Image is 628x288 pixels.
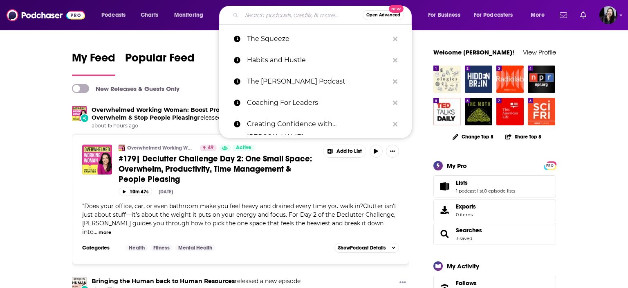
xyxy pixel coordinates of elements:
button: Show More Button [323,145,366,157]
img: Stories from NPR : NPR [528,66,555,93]
button: 10m 47s [119,188,152,195]
a: My Feed [72,51,115,76]
a: Exports [433,199,556,221]
a: 3 saved [456,236,472,241]
span: ... [94,228,97,236]
button: open menu [168,9,214,22]
span: Searches [433,223,556,245]
button: open menu [469,9,525,22]
img: Hidden Brain [465,66,492,93]
a: New Releases & Guests Only [72,84,179,93]
img: Radiolab [496,66,524,93]
a: 49 [200,145,217,151]
span: For Business [428,9,460,21]
span: Exports [456,203,476,210]
a: TED Talks Daily [433,98,461,125]
p: Creating Confidence with Heather Monahan [247,113,389,135]
button: Show profile menu [599,6,617,24]
a: Habits and Hustle [219,50,412,71]
span: Follows [456,279,477,287]
a: Health [126,245,148,251]
a: View Profile [523,48,556,56]
a: PRO [545,162,555,168]
span: Active [236,144,251,152]
span: #179| Declutter Challenge Day 2: One Small Space: Overwhelm, Productivity, Time Management & Peop... [119,154,312,184]
p: The Trent Shelton Podcast [247,71,389,92]
img: Science Friday [528,98,555,125]
span: " [82,202,397,236]
button: Show More Button [396,277,409,288]
span: Charts [141,9,158,21]
a: Coaching For Leaders [219,92,412,113]
a: Charts [135,9,163,22]
div: My Pro [447,162,467,170]
a: 1 podcast list [456,188,483,194]
button: more [99,229,111,236]
button: Share Top 8 [505,129,542,145]
a: Welcome [PERSON_NAME]! [433,48,514,56]
span: Exports [436,204,453,216]
a: The Moth [465,98,492,125]
span: Does your office, car, or even bathroom make you feel heavy and drained every time you walk in?Cl... [82,202,397,236]
img: Ologies with Alie Ward [433,66,461,93]
span: Show Podcast Details [338,245,386,251]
a: #179| Declutter Challenge Day 2: One Small Space: Overwhelm, Productivity, Time Management & Peop... [119,154,317,184]
button: open menu [422,9,471,22]
span: For Podcasters [474,9,513,21]
a: Searches [456,227,482,234]
img: Overwhelmed Working Woman: Boost Productivity, Master Time Management, Overcome Overwhelm & Stop ... [72,106,87,121]
span: Add to List [336,148,362,154]
span: Monitoring [174,9,203,21]
a: Fitness [150,245,173,251]
input: Search podcasts, credits, & more... [242,9,363,22]
div: Search podcasts, credits, & more... [227,6,419,25]
span: 0 items [456,212,476,218]
h3: released a new episode [92,106,396,122]
a: Follows [456,279,532,287]
img: #179| Declutter Challenge Day 2: One Small Space: Overwhelm, Productivity, Time Management & Peop... [82,145,112,175]
a: Show notifications dropdown [577,8,590,22]
a: The Squeeze [219,28,412,50]
div: My Activity [447,262,479,270]
a: Lists [456,179,515,186]
span: Lists [456,179,468,186]
span: 49 [208,144,213,152]
h3: released a new episode [92,277,301,285]
a: Searches [436,228,453,240]
a: Lists [436,181,453,192]
button: open menu [96,9,136,22]
a: Creating Confidence with [PERSON_NAME] [219,113,412,135]
span: , [483,188,484,194]
p: Habits and Hustle [247,50,389,71]
p: Coaching For Leaders [247,92,389,113]
span: Open Advanced [366,13,400,17]
a: Overwhelmed Working Woman: Boost Productivity, Master Time Management, Overcome Overwhelm & Stop ... [127,145,195,151]
div: New Episode [80,113,89,122]
span: New [389,5,404,13]
span: More [531,9,545,21]
span: My Feed [72,51,115,70]
a: Popular Feed [125,51,195,76]
img: This American Life [496,98,524,125]
button: Open AdvancedNew [363,10,404,20]
a: Overwhelmed Working Woman: Boost Productivity, Master Time Management, Overcome Overwhelm & Stop ... [92,106,363,121]
p: The Squeeze [247,28,389,50]
img: Overwhelmed Working Woman: Boost Productivity, Master Time Management, Overcome Overwhelm & Stop ... [119,145,125,151]
a: Mental Health [175,245,215,251]
a: Show notifications dropdown [556,8,570,22]
img: Podchaser - Follow, Share and Rate Podcasts [7,7,85,23]
div: [DATE] [159,189,173,195]
img: User Profile [599,6,617,24]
